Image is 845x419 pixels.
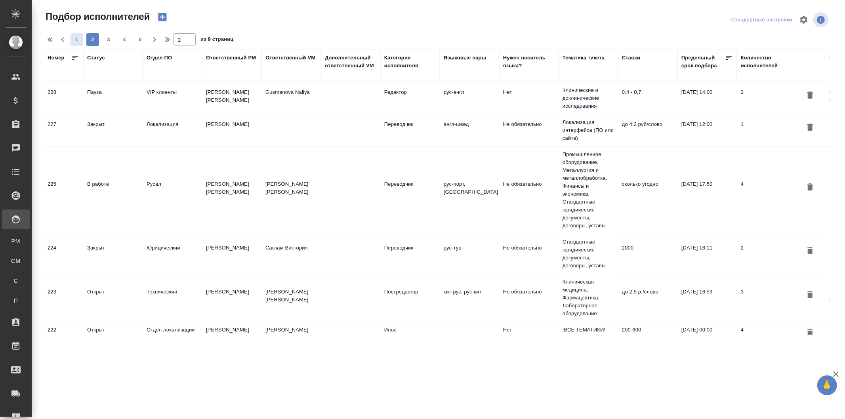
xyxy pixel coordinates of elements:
[444,54,486,62] div: Языковые пары
[202,284,261,312] td: [PERSON_NAME]
[6,253,26,269] a: CM
[118,36,131,44] span: 4
[503,54,555,70] div: Нужен носитель языка?
[803,88,817,103] button: Удалить
[202,116,261,144] td: [PERSON_NAME]
[618,284,677,312] td: до 2,5 р./слово
[265,54,315,62] div: Ответственный VM
[813,12,830,27] span: Посмотреть информацию
[10,237,22,245] span: PM
[325,54,376,70] div: Дополнительный ответственный VM
[202,322,261,350] td: [PERSON_NAME] [PERSON_NAME]
[87,244,139,252] div: Закрыт
[380,240,440,268] td: Переводчик
[499,284,559,312] td: Не обязательно
[803,244,817,259] button: Удалить
[153,10,172,24] button: Создать
[737,284,796,312] td: 3
[87,288,139,296] div: Открыт
[618,176,677,204] td: сколько угодно
[559,147,618,234] td: Промышленное оборудование, Металлургия и металлобработка, Финансы и экономика, Стандартные юридич...
[559,322,618,350] td: !ВСЕ ТЕМАТИКИ!
[803,180,817,195] button: Удалить
[206,54,256,62] div: Ответственный PM
[143,176,202,204] td: Русал
[677,284,737,312] td: [DATE] 16:59
[677,176,737,204] td: [DATE] 17:50
[380,176,440,204] td: Переводчик
[102,36,115,44] span: 3
[380,116,440,144] td: Переводчик
[741,54,792,70] div: Количество исполнителей
[737,84,796,112] td: 2
[499,176,559,204] td: Не обязательно
[737,116,796,144] td: 1
[444,88,495,96] p: рус-англ
[134,36,147,44] span: 5
[143,284,202,312] td: Технический
[499,84,559,112] td: Нет
[48,180,79,188] div: 225
[147,54,172,62] div: Отдел ПО
[380,322,440,350] td: Иное
[499,116,559,144] td: Не обязательно
[618,322,677,350] td: 200-600
[202,84,261,112] td: [PERSON_NAME] [PERSON_NAME]
[499,322,559,350] td: Нет
[559,114,618,146] td: Локализация интерфейса (ПО или сайта)
[618,240,677,268] td: 2000
[563,54,605,62] div: Тематика тикета
[261,240,321,268] td: Саглам Виктория
[444,180,495,196] p: рус-порт, [GEOGRAPHIC_DATA]
[48,88,79,96] div: 228
[380,84,440,112] td: Редактор
[118,33,131,46] button: 4
[803,326,817,341] button: Удалить
[202,176,261,204] td: [PERSON_NAME] [PERSON_NAME]
[618,84,677,112] td: 0,4 - 0,7
[6,273,26,289] a: С
[143,116,202,144] td: Локализация
[48,54,65,62] div: Номер
[261,322,321,350] td: [PERSON_NAME] [PERSON_NAME]
[737,176,796,204] td: 4
[10,257,22,265] span: CM
[677,116,737,144] td: [DATE] 12:00
[87,120,139,128] div: Закрыт
[729,14,794,26] div: split button
[10,277,22,285] span: С
[87,88,139,96] div: Пауза
[6,293,26,309] a: П
[48,244,79,252] div: 224
[820,377,834,394] span: 🙏
[677,84,737,112] td: [DATE] 14:00
[134,33,147,46] button: 5
[10,297,22,305] span: П
[444,244,495,252] p: рус-тур
[384,54,436,70] div: Категория исполнителя
[444,288,495,296] p: кит-рус, рус-кит
[6,233,26,249] a: PM
[71,36,83,44] span: 1
[200,34,234,46] span: из 9 страниц
[681,54,725,70] div: Предельный срок подбора
[380,284,440,312] td: Постредактор
[202,240,261,268] td: [PERSON_NAME]
[261,176,321,204] td: [PERSON_NAME] [PERSON_NAME]
[87,326,139,334] div: Открыт
[48,120,79,128] div: 227
[559,82,618,114] td: Клинические и доклинические исследования
[803,288,817,303] button: Удалить
[143,240,202,268] td: Юридический
[44,10,150,23] span: Подбор исполнителей
[87,180,139,188] div: В работе
[737,240,796,268] td: 2
[677,240,737,268] td: [DATE] 16:11
[794,10,813,29] span: Настроить таблицу
[48,288,79,296] div: 223
[48,326,79,334] div: 222
[817,375,837,395] button: 🙏
[622,54,640,62] div: Ставки
[143,322,202,350] td: Отдел локализации
[261,284,321,312] td: [PERSON_NAME] [PERSON_NAME]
